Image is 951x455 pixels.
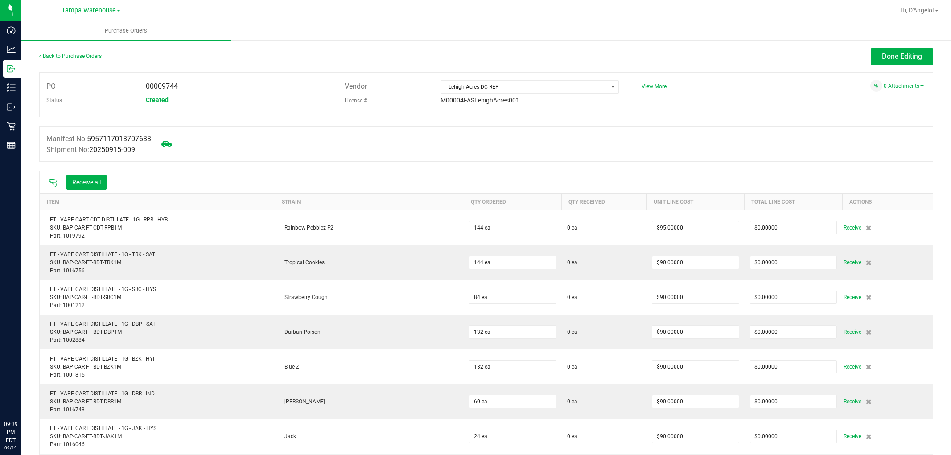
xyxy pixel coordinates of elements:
[7,64,16,73] inline-svg: Inbound
[567,258,577,266] span: 0 ea
[49,179,58,188] span: Scan packages to receive
[844,292,861,303] span: Receive
[870,80,882,92] span: Attach a document
[441,97,519,104] span: M00004FASLehighAcres001
[280,259,325,266] span: Tropical Cookies
[750,221,836,234] input: $0.00000
[45,320,270,344] div: FT - VAPE CART DISTILLATE - 1G - DBP - SAT SKU: BAP-CAR-FT-BDT-DBP1M Part: 1002884
[87,135,151,143] span: 5957117013707633
[882,52,922,61] span: Done Editing
[750,395,836,408] input: $0.00000
[469,326,556,338] input: 0 ea
[750,430,836,443] input: $0.00000
[567,224,577,232] span: 0 ea
[469,430,556,443] input: 0 ea
[567,328,577,336] span: 0 ea
[89,145,135,154] span: 20250915-009
[280,398,325,405] span: [PERSON_NAME]
[46,144,135,155] label: Shipment No:
[844,222,861,233] span: Receive
[750,361,836,373] input: $0.00000
[7,141,16,150] inline-svg: Reports
[567,398,577,406] span: 0 ea
[45,285,270,309] div: FT - VAPE CART DISTILLATE - 1G - SBC - HYS SKU: BAP-CAR-FT-BDT-SBC1M Part: 1001212
[7,83,16,92] inline-svg: Inventory
[750,256,836,269] input: $0.00000
[844,257,861,268] span: Receive
[567,432,577,440] span: 0 ea
[469,291,556,303] input: 0 ea
[280,294,328,300] span: Strawberry Cough
[39,53,102,59] a: Back to Purchase Orders
[275,193,464,210] th: Strain
[469,256,556,269] input: 0 ea
[280,225,333,231] span: Rainbow Pebblez F2
[844,396,861,407] span: Receive
[652,221,738,234] input: $0.00000
[652,361,738,373] input: $0.00000
[652,395,738,408] input: $0.00000
[21,21,231,40] a: Purchase Orders
[280,329,321,335] span: Durban Poison
[652,291,738,303] input: $0.00000
[345,80,367,93] label: Vendor
[884,83,924,89] a: 0 Attachments
[7,26,16,35] inline-svg: Dashboard
[646,193,744,210] th: Unit Line Cost
[750,291,836,303] input: $0.00000
[642,83,667,90] a: View More
[4,420,17,444] p: 09:39 PM EDT
[9,384,36,410] iframe: Resource center
[45,424,270,448] div: FT - VAPE CART DISTILLATE - 1G - JAK - HYS SKU: BAP-CAR-FT-BDT-JAK1M Part: 1016046
[469,361,556,373] input: 0 ea
[40,193,275,210] th: Item
[900,7,934,14] span: Hi, D'Angelo!
[441,81,607,93] span: Lehigh Acres DC REP
[66,175,107,190] button: Receive all
[567,293,577,301] span: 0 ea
[45,250,270,275] div: FT - VAPE CART DISTILLATE - 1G - TRK - SAT SKU: BAP-CAR-FT-BDT-TRK1M Part: 1016756
[844,431,861,442] span: Receive
[469,221,556,234] input: 0 ea
[45,389,270,414] div: FT - VAPE CART DISTILLATE - 1G - DBR - IND SKU: BAP-CAR-FT-BDT-DBR1M Part: 1016748
[146,82,178,90] span: 00009744
[45,355,270,379] div: FT - VAPE CART DISTILLATE - 1G - BZK - HYI SKU: BAP-CAR-FT-BDT-BZK1M Part: 1001815
[280,433,296,439] span: Jack
[46,134,151,144] label: Manifest No:
[844,361,861,372] span: Receive
[4,444,17,451] p: 09/19
[46,94,62,107] label: Status
[844,327,861,337] span: Receive
[158,135,176,153] span: Mark as not Arrived
[652,256,738,269] input: $0.00000
[7,122,16,131] inline-svg: Retail
[7,102,16,111] inline-svg: Outbound
[46,80,56,93] label: PO
[562,193,647,210] th: Qty Received
[7,45,16,54] inline-svg: Analytics
[567,363,577,371] span: 0 ea
[871,48,933,65] button: Done Editing
[45,216,270,240] div: FT - VAPE CART CDT DISTILLATE - 1G - RPB - HYB SKU: BAP-CAR-FT-CDT-RPB1M Part: 1019792
[345,94,367,107] label: License #
[652,326,738,338] input: $0.00000
[26,382,37,393] iframe: Resource center unread badge
[842,193,933,210] th: Actions
[280,364,299,370] span: Blue Z
[62,7,116,14] span: Tampa Warehouse
[93,27,159,35] span: Purchase Orders
[745,193,842,210] th: Total Line Cost
[652,430,738,443] input: $0.00000
[146,96,169,103] span: Created
[750,326,836,338] input: $0.00000
[469,395,556,408] input: 0 ea
[464,193,561,210] th: Qty Ordered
